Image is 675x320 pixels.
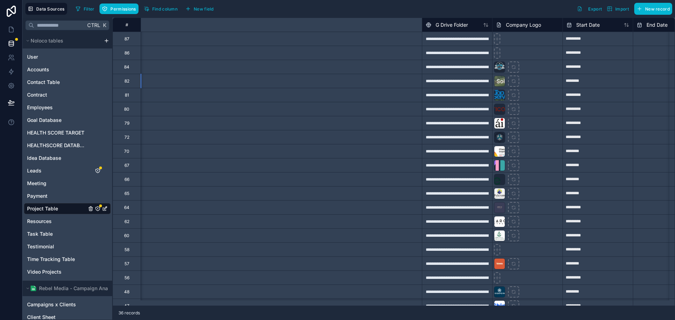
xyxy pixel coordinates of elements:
button: Data Sources [25,3,67,15]
button: New field [183,4,216,14]
div: 60 [124,233,129,239]
span: Data Sources [36,6,65,12]
div: 47 [124,303,129,309]
div: 66 [124,177,129,182]
button: Find column [141,4,180,14]
div: 48 [124,289,129,295]
div: 70 [124,149,129,154]
button: Filter [73,4,97,14]
span: End Date [647,21,668,28]
div: 86 [124,50,129,56]
div: 64 [124,205,129,210]
div: 79 [124,120,129,126]
span: New record [645,6,670,12]
a: Permissions [99,4,141,14]
button: Permissions [99,4,138,14]
div: 57 [124,261,129,267]
span: New field [194,6,214,12]
div: 84 [124,64,129,70]
span: Filter [84,6,95,12]
span: Find column [152,6,178,12]
div: 87 [124,36,129,42]
div: 72 [124,135,129,140]
button: Import [604,3,631,15]
span: Permissions [110,6,136,12]
span: G Drive Folder [436,21,468,28]
div: # [118,22,135,27]
span: 36 records [118,310,140,316]
div: 67 [124,163,129,168]
div: 65 [124,191,129,196]
span: Import [615,6,629,12]
button: New record [634,3,672,15]
div: 56 [124,275,129,281]
button: Export [574,3,604,15]
div: 80 [124,106,129,112]
span: Start Date [576,21,600,28]
div: 82 [124,78,129,84]
div: 81 [125,92,129,98]
span: K [102,23,107,28]
span: Ctrl [86,21,101,30]
span: Company Logo [506,21,541,28]
div: 58 [124,247,129,253]
div: 62 [124,219,129,224]
span: Export [588,6,602,12]
a: New record [631,3,672,15]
